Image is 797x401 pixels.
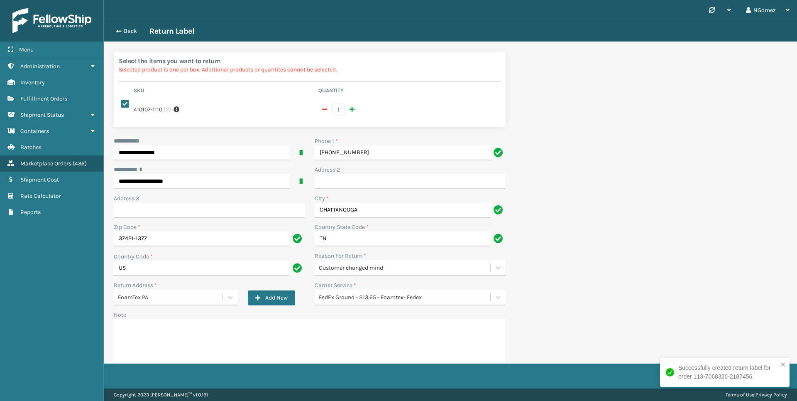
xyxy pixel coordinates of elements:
[20,128,49,135] span: Containers
[780,361,786,369] button: close
[20,192,61,199] span: Rate Calculator
[118,293,223,302] div: FoamTex PA
[149,26,194,36] h3: Return Label
[315,194,329,203] label: City
[319,263,491,272] div: Customer changed mind
[20,111,64,118] span: Shipment Status
[114,252,153,261] label: Country Code
[248,290,295,305] button: Add New
[315,165,340,174] label: Address 2
[12,8,91,33] img: logo
[131,87,316,97] th: Sku
[114,281,157,290] label: Return Address
[315,137,338,145] label: Phone 1
[119,65,501,74] p: Selected product is one per box. Additional products or quantites cannot be selected.
[20,160,71,167] span: Marketplace Orders
[20,79,45,86] span: Inventory
[114,223,140,231] label: Zip Code
[111,27,149,35] button: Back
[678,364,778,381] div: Successfully created return label for order 113-7068326-2187456.
[20,144,42,151] span: Batches
[319,293,491,302] div: FedEx Ground - $13.65 - Foamtex- Fedex
[114,311,126,318] label: Note
[19,46,34,53] span: Menu
[315,223,369,231] label: Country State Code
[20,63,60,70] span: Administration
[316,87,501,97] th: Quantity
[20,95,67,102] span: Fulfillment Orders
[315,251,366,260] label: Reason For Return
[134,105,162,114] label: 410107-1110
[164,105,171,114] span: ( 2 )
[119,57,501,65] h2: Select the items you want to return
[20,209,41,216] span: Reports
[114,389,208,401] p: Copyright 2023 [PERSON_NAME]™ v 1.0.191
[315,281,356,290] label: Carrier Service
[114,194,139,203] label: Address 3
[20,176,59,183] span: Shipment Cost
[73,160,87,167] span: ( 436 )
